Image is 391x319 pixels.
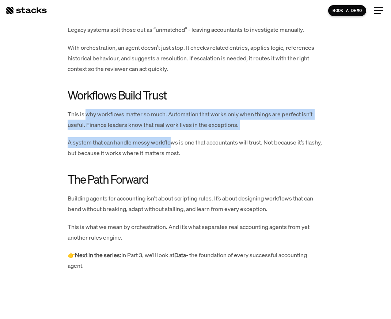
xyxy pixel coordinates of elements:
[68,42,323,74] p: With orchestration, an agent doesn’t just stop. It checks related entries, applies logic, referen...
[68,109,323,130] p: This is why workflows matter so much. Automation that works only when things are perfect isn’t us...
[68,25,323,35] p: Legacy systems spit those out as “unmatched” - leaving accountants to investigate manually.
[328,5,366,16] a: BOOK A DEMO
[68,137,323,158] p: A system that can handle messy workflows is one that accountants will trust. Not because it’s fla...
[333,8,362,13] p: BOOK A DEMO
[75,251,121,259] strong: Next in the series:
[68,250,323,271] p: 👉 In Part 3, we’ll look at - the foundation of every successful accounting agent.
[68,89,323,102] h2: Workflows Build Trust
[68,173,323,186] h2: The Path Forward
[68,193,323,214] p: Building agents for accounting isn’t about scripting rules. It’s about designing workflows that c...
[174,251,186,259] strong: Data
[68,222,323,243] p: This is what we mean by orchestration. And it’s what separates real accounting agents from yet an...
[86,139,118,145] a: Privacy Policy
